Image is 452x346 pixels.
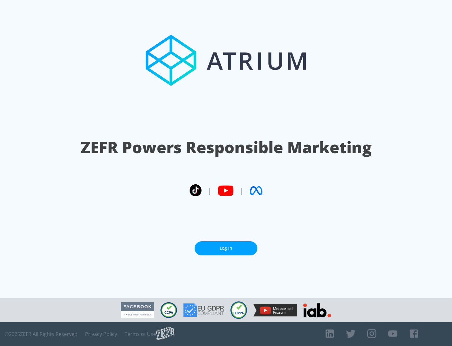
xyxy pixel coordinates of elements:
img: YouTube Measurement Program [253,304,297,316]
img: IAB [303,303,331,317]
img: CCPA Compliant [160,302,177,318]
a: Privacy Policy [85,331,117,337]
a: Terms of Use [125,331,156,337]
img: GDPR Compliant [183,303,224,317]
img: COPPA Compliant [230,301,247,319]
h1: ZEFR Powers Responsible Marketing [81,137,372,158]
img: Facebook Marketing Partner [121,302,154,318]
a: Log In [195,241,257,255]
span: © 2025 ZEFR All Rights Reserved [5,331,78,337]
span: | [208,186,212,195]
span: | [240,186,244,195]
